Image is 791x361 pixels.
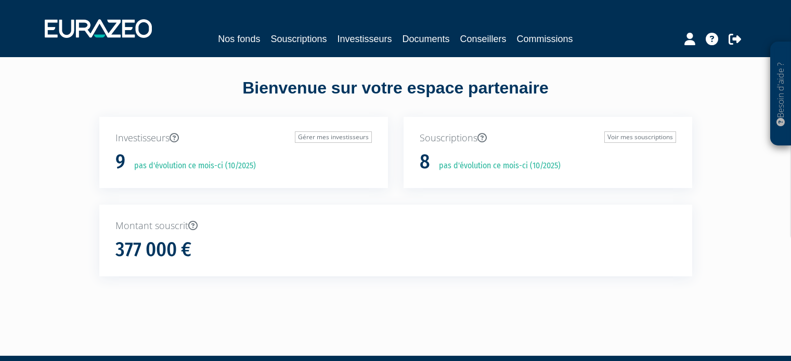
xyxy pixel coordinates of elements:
[45,19,152,38] img: 1732889491-logotype_eurazeo_blanc_rvb.png
[432,160,561,172] p: pas d'évolution ce mois-ci (10/2025)
[295,131,372,143] a: Gérer mes investisseurs
[604,131,676,143] a: Voir mes souscriptions
[775,47,787,141] p: Besoin d'aide ?
[420,131,676,145] p: Souscriptions
[115,239,191,261] h1: 377 000 €
[337,32,392,46] a: Investisseurs
[517,32,573,46] a: Commissions
[420,151,430,173] h1: 8
[115,219,676,233] p: Montant souscrit
[270,32,327,46] a: Souscriptions
[460,32,507,46] a: Conseillers
[403,32,450,46] a: Documents
[218,32,260,46] a: Nos fonds
[115,151,125,173] h1: 9
[92,76,700,117] div: Bienvenue sur votre espace partenaire
[115,131,372,145] p: Investisseurs
[127,160,256,172] p: pas d'évolution ce mois-ci (10/2025)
